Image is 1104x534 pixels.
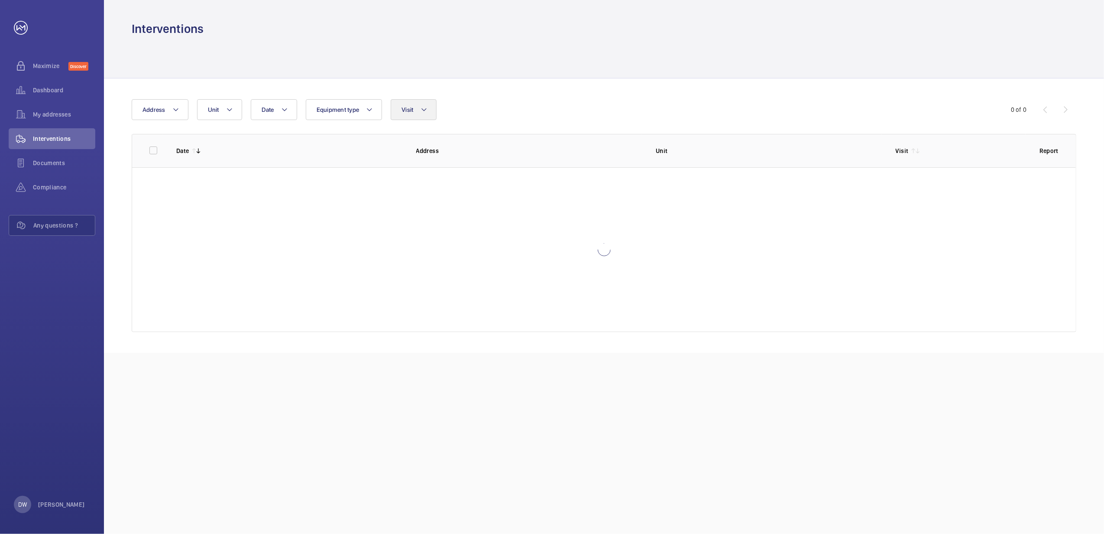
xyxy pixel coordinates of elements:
[656,147,882,155] p: Unit
[33,134,95,143] span: Interventions
[33,110,95,119] span: My addresses
[33,159,95,167] span: Documents
[197,99,242,120] button: Unit
[896,147,909,155] p: Visit
[68,62,88,71] span: Discover
[132,99,188,120] button: Address
[416,147,642,155] p: Address
[401,106,413,113] span: Visit
[1039,147,1059,155] p: Report
[176,147,189,155] p: Date
[1011,105,1026,114] div: 0 of 0
[33,183,95,192] span: Compliance
[251,99,297,120] button: Date
[33,221,95,230] span: Any questions ?
[33,86,95,94] span: Dashboard
[391,99,436,120] button: Visit
[262,106,274,113] span: Date
[132,21,204,37] h1: Interventions
[33,62,68,70] span: Maximize
[317,106,359,113] span: Equipment type
[18,500,27,509] p: DW
[38,500,85,509] p: [PERSON_NAME]
[306,99,382,120] button: Equipment type
[208,106,219,113] span: Unit
[142,106,165,113] span: Address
